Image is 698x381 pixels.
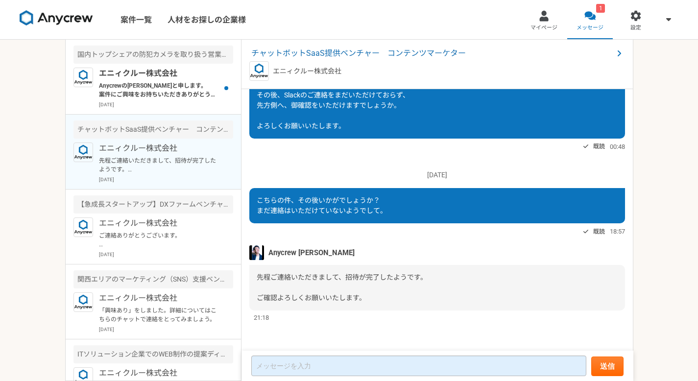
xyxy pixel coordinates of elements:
span: マイページ [530,24,557,32]
p: 「興味あり」をしました。詳細についてはこちらのチャットで連絡をとってみましょう。 [99,306,220,324]
span: チャットボットSaaS提供ベンチャー コンテンツマーケター [251,48,613,59]
span: Anycrew [PERSON_NAME] [268,247,355,258]
p: [DATE] [99,251,233,258]
p: エニィクルー株式会社 [99,367,220,379]
img: logo_text_blue_01.png [73,143,93,162]
span: 18:57 [610,227,625,236]
img: S__5267474.jpg [249,245,264,260]
p: エニィクルー株式会社 [99,292,220,304]
p: [DATE] [249,170,625,180]
div: ITソリューション企業でのWEB制作の提案ディレクション対応ができる人材を募集 [73,345,233,363]
span: 21:18 [254,313,269,322]
p: エニィクルー株式会社 [273,66,341,76]
p: [DATE] [99,326,233,333]
p: 先程ご連絡いただきまして、招待が完了したようです。 ご確認よろしくお願いいたします。 [99,156,220,174]
p: [DATE] [99,101,233,108]
div: チャットボットSaaS提供ベンチャー コンテンツマーケター [73,120,233,139]
span: 設定 [630,24,641,32]
div: 国内トップシェアの防犯カメラを取り扱う営業代理店 BtoBマーケティング [73,46,233,64]
div: 1 [596,4,605,13]
div: 関西エリアのマーケティング（SNS）支援ベンチャー マーケター兼クライアント担当 [73,270,233,288]
p: エニィクルー株式会社 [99,68,220,79]
span: 00:48 [610,142,625,151]
p: エニィクルー株式会社 [99,217,220,229]
span: [PERSON_NAME]様 先日はお打ち合わせのお時間ありがとうございました。 その後、Slackのご連絡をまだいただけておらず、 先方側へ、御確認をいただけますでしょうか。 よろしくお願いい... [257,71,428,130]
img: logo_text_blue_01.png [73,217,93,237]
div: 【急成長スタートアップ】DXファームベンチャー 広告マネージャー [73,195,233,214]
span: こちらの件、その後いかがでしょうか？ まだ連絡はいただけていないようでして。 [257,196,387,214]
p: Anycrewの[PERSON_NAME]と申します。 案件にご興味をお持ちいただきありがとうございます。 こちらの案件ですが、ご希望いただいております単価と少しギャップがあるかと思いますが、ご... [99,81,220,99]
button: 送信 [591,357,624,376]
span: 先程ご連絡いただきまして、招待が完了したようです。 ご確認よろしくお願いいたします。 [257,273,427,302]
img: 8DqYSo04kwAAAAASUVORK5CYII= [20,10,93,26]
span: 既読 [593,141,605,152]
p: [DATE] [99,176,233,183]
img: logo_text_blue_01.png [249,61,269,81]
span: メッセージ [577,24,603,32]
img: logo_text_blue_01.png [73,68,93,87]
span: 既読 [593,226,605,238]
img: logo_text_blue_01.png [73,292,93,312]
p: ご連絡ありがとうございます。 出社は、火曜から11時頃隔週とかであれば検討可能です。毎週は厳しいと思います。 [99,231,220,249]
p: エニィクルー株式会社 [99,143,220,154]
